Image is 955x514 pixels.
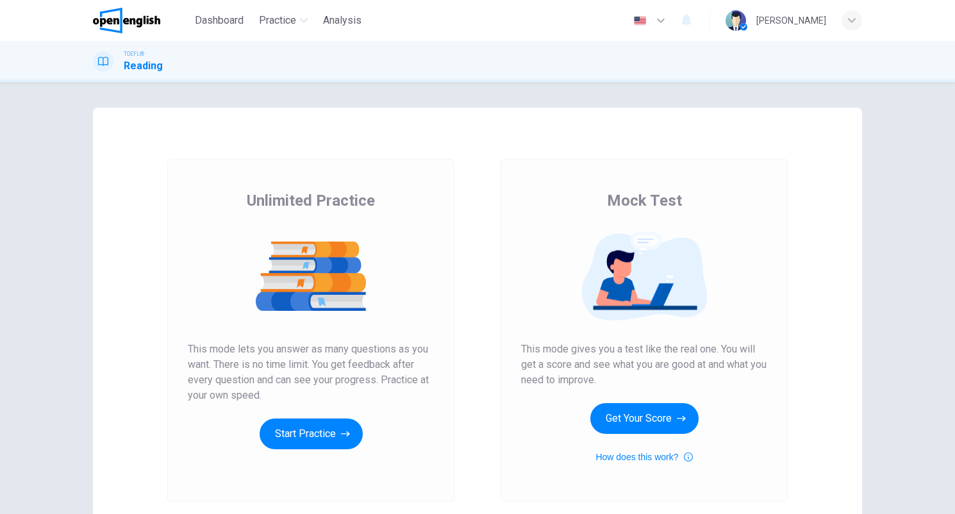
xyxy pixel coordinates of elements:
span: Mock Test [607,190,682,211]
button: Practice [254,9,313,32]
button: How does this work? [595,449,692,465]
img: Profile picture [726,10,746,31]
a: OpenEnglish logo [93,8,190,33]
div: [PERSON_NAME] [756,13,826,28]
span: This mode gives you a test like the real one. You will get a score and see what you are good at a... [521,342,767,388]
button: Dashboard [190,9,249,32]
img: en [632,16,648,26]
span: This mode lets you answer as many questions as you want. There is no time limit. You get feedback... [188,342,434,403]
button: Analysis [318,9,367,32]
h1: Reading [124,58,163,74]
span: Dashboard [195,13,244,28]
button: Get Your Score [590,403,699,434]
span: Analysis [323,13,361,28]
button: Start Practice [260,419,363,449]
img: OpenEnglish logo [93,8,160,33]
span: TOEFL® [124,49,144,58]
span: Practice [259,13,296,28]
span: Unlimited Practice [247,190,375,211]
